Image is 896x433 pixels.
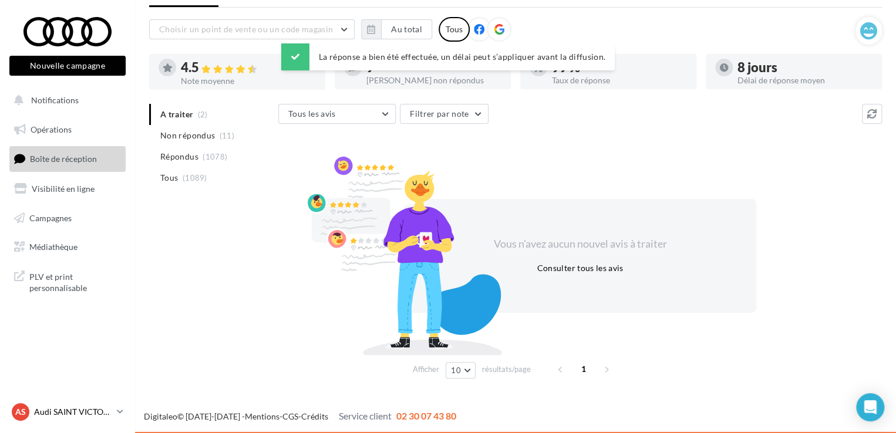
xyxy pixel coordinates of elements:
div: La réponse a bien été effectuée, un délai peut s’appliquer avant la diffusion. [281,43,615,70]
a: Visibilité en ligne [7,177,128,201]
span: Tous [160,172,178,184]
div: Note moyenne [181,77,316,85]
a: Digitaleo [144,411,177,421]
span: (1089) [183,173,207,182]
span: Tous les avis [288,109,336,119]
p: Audi SAINT VICTORET [34,406,112,418]
a: Opérations [7,117,128,142]
div: 4.5 [181,61,316,75]
button: Au total [361,19,432,39]
button: Notifications [7,88,123,113]
a: Médiathèque [7,235,128,259]
a: Boîte de réception [7,146,128,171]
span: PLV et print personnalisable [29,269,121,294]
span: (11) [220,131,234,140]
span: (1078) [203,152,227,161]
div: [PERSON_NAME] non répondus [366,76,501,84]
a: Crédits [301,411,328,421]
span: Campagnes [29,212,72,222]
button: Nouvelle campagne [9,56,126,76]
a: AS Audi SAINT VICTORET [9,401,126,423]
span: Service client [339,410,392,421]
span: Répondus [160,151,198,163]
span: Non répondus [160,130,215,141]
span: Notifications [31,95,79,105]
div: Taux de réponse [552,76,687,84]
a: PLV et print personnalisable [7,264,128,299]
span: Choisir un point de vente ou un code magasin [159,24,333,34]
span: © [DATE]-[DATE] - - - [144,411,456,421]
a: Campagnes [7,206,128,231]
span: 1 [574,360,593,378]
div: 99 % [552,61,687,74]
div: Délai de réponse moyen [737,76,873,84]
a: CGS [282,411,298,421]
span: Visibilité en ligne [32,184,95,194]
button: Tous les avis [278,104,396,124]
button: Choisir un point de vente ou un code magasin [149,19,355,39]
div: Open Intercom Messenger [856,393,884,421]
div: Tous [439,17,470,42]
span: Médiathèque [29,242,78,252]
button: Filtrer par note [400,104,489,124]
div: 8 jours [737,61,873,74]
span: 02 30 07 43 80 [396,410,456,421]
span: AS [15,406,26,418]
span: 10 [451,366,461,375]
span: résultats/page [482,364,531,375]
a: Mentions [245,411,279,421]
span: Afficher [413,364,439,375]
span: Boîte de réception [30,154,97,164]
div: Vous n'avez aucun nouvel avis à traiter [479,236,681,252]
button: 10 [446,362,476,378]
button: Consulter tous les avis [532,261,628,275]
button: Au total [381,19,432,39]
span: Opérations [31,124,72,134]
